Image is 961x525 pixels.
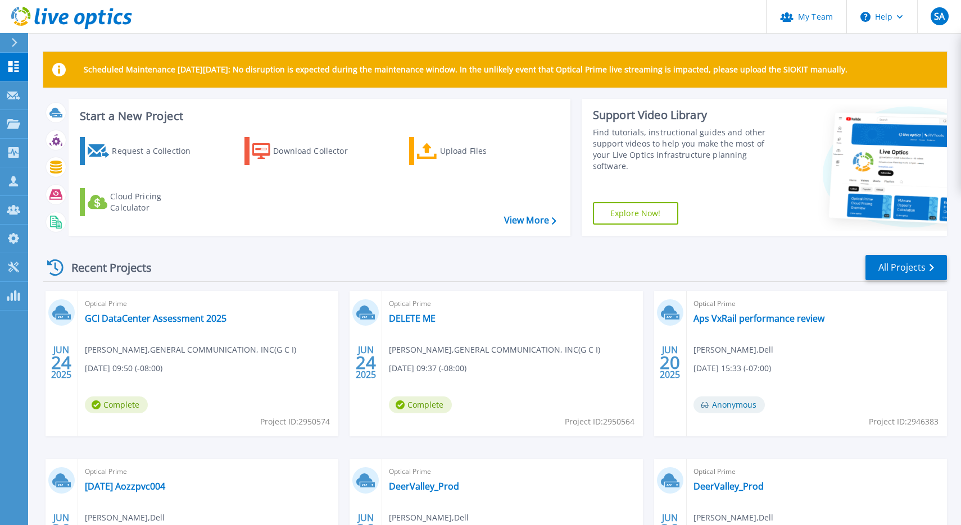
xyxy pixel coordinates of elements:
[693,298,940,310] span: Optical Prime
[593,127,778,172] div: Find tutorials, instructional guides and other support videos to help you make the most of your L...
[389,465,636,478] span: Optical Prime
[693,396,765,413] span: Anonymous
[110,191,200,213] div: Cloud Pricing Calculator
[593,108,778,122] div: Support Video Library
[693,465,940,478] span: Optical Prime
[85,481,165,492] a: [DATE] Aozzpvc004
[660,358,680,367] span: 20
[244,137,370,165] a: Download Collector
[85,362,162,375] span: [DATE] 09:50 (-08:00)
[409,137,534,165] a: Upload Files
[693,362,771,375] span: [DATE] 15:33 (-07:00)
[389,512,469,524] span: [PERSON_NAME] , Dell
[273,140,363,162] div: Download Collector
[865,255,947,280] a: All Projects
[504,215,556,226] a: View More
[84,65,847,74] p: Scheduled Maintenance [DATE][DATE]: No disruption is expected during the maintenance window. In t...
[112,140,202,162] div: Request a Collection
[565,416,634,428] span: Project ID: 2950564
[85,344,296,356] span: [PERSON_NAME] , GENERAL COMMUNICATION, INC(G C I)
[85,465,332,478] span: Optical Prime
[659,342,681,383] div: JUN 2025
[593,202,678,225] a: Explore Now!
[389,481,459,492] a: DeerValley_Prod
[43,254,167,281] div: Recent Projects
[389,396,452,413] span: Complete
[934,12,945,21] span: SA
[355,342,377,383] div: JUN 2025
[51,342,72,383] div: JUN 2025
[693,344,773,356] span: [PERSON_NAME] , Dell
[356,358,376,367] span: 24
[80,137,205,165] a: Request a Collection
[440,140,530,162] div: Upload Files
[80,110,556,122] h3: Start a New Project
[260,416,330,428] span: Project ID: 2950574
[85,512,165,524] span: [PERSON_NAME] , Dell
[389,344,600,356] span: [PERSON_NAME] , GENERAL COMMUNICATION, INC(G C I)
[693,512,773,524] span: [PERSON_NAME] , Dell
[80,188,205,216] a: Cloud Pricing Calculator
[869,416,939,428] span: Project ID: 2946383
[389,313,436,324] a: DELETE ME
[85,298,332,310] span: Optical Prime
[85,396,148,413] span: Complete
[693,313,824,324] a: Aps VxRail performance review
[51,358,71,367] span: 24
[389,298,636,310] span: Optical Prime
[85,313,226,324] a: GCI DataCenter Assessment 2025
[389,362,466,375] span: [DATE] 09:37 (-08:00)
[693,481,764,492] a: DeerValley_Prod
